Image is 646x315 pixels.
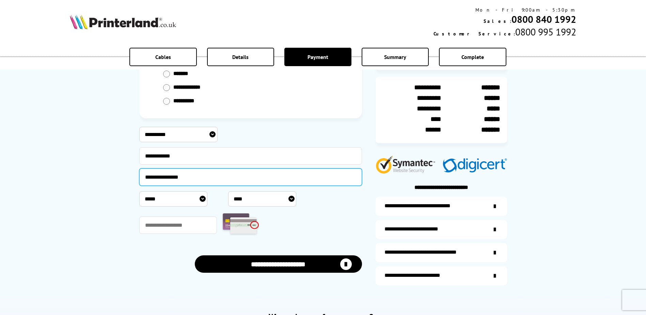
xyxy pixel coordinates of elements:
[232,54,249,60] span: Details
[155,54,171,60] span: Cables
[376,243,507,262] a: additional-cables
[70,14,176,29] img: Printerland Logo
[376,197,507,216] a: additional-ink
[461,54,484,60] span: Complete
[511,13,576,26] a: 0800 840 1992
[434,31,515,37] span: Customer Service:
[515,26,576,38] span: 0800 995 1992
[376,220,507,239] a: items-arrive
[384,54,406,60] span: Summary
[434,7,576,13] div: Mon - Fri 9:00am - 5:30pm
[308,54,328,60] span: Payment
[376,266,507,285] a: secure-website
[484,18,511,24] span: Sales:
